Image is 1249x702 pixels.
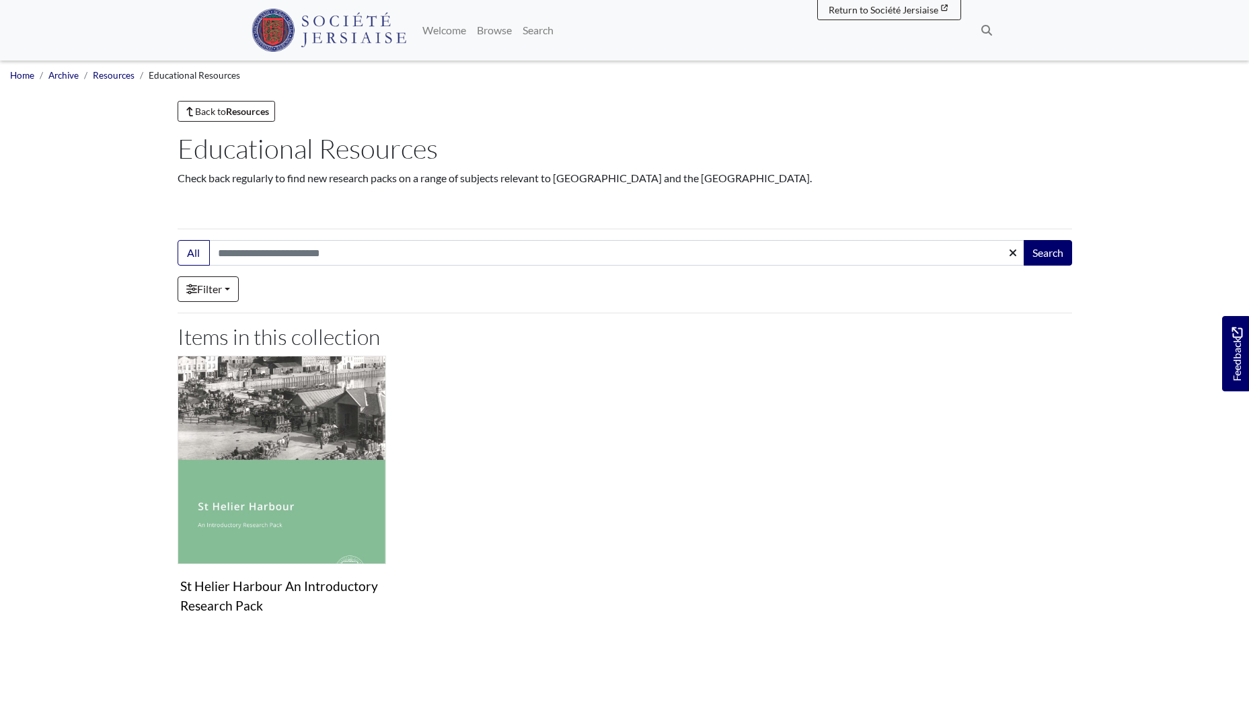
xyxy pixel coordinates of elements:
span: Return to Société Jersiaise [829,4,938,15]
a: Resources [93,70,135,81]
a: Back toResources [178,101,276,122]
input: Search this collection... [209,240,1025,266]
a: Welcome [417,17,471,44]
h2: Items in this collection [178,324,1072,350]
a: Filter [178,276,239,302]
button: Search [1024,240,1072,266]
h1: Educational Resources [178,132,1072,165]
img: Société Jersiaise [252,9,407,52]
section: Items in this Collection [178,356,1072,656]
a: Société Jersiaise logo [252,5,407,55]
a: Home [10,70,34,81]
a: Would you like to provide feedback? [1222,316,1249,391]
strong: Resources [226,106,269,117]
span: Educational Resources [149,70,240,81]
a: Browse [471,17,517,44]
button: All [178,240,210,266]
p: Check back regularly to find new research packs on a range of subjects relevant to [GEOGRAPHIC_DA... [178,170,1072,186]
img: St Helier Harbour An Introductory Research Pack [178,356,386,564]
a: St Helier Harbour An Introductory Research Pack St Helier Harbour An Introductory Research Pack [178,356,386,619]
a: Archive [48,70,79,81]
span: Feedback [1229,327,1245,381]
a: Search [517,17,559,44]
